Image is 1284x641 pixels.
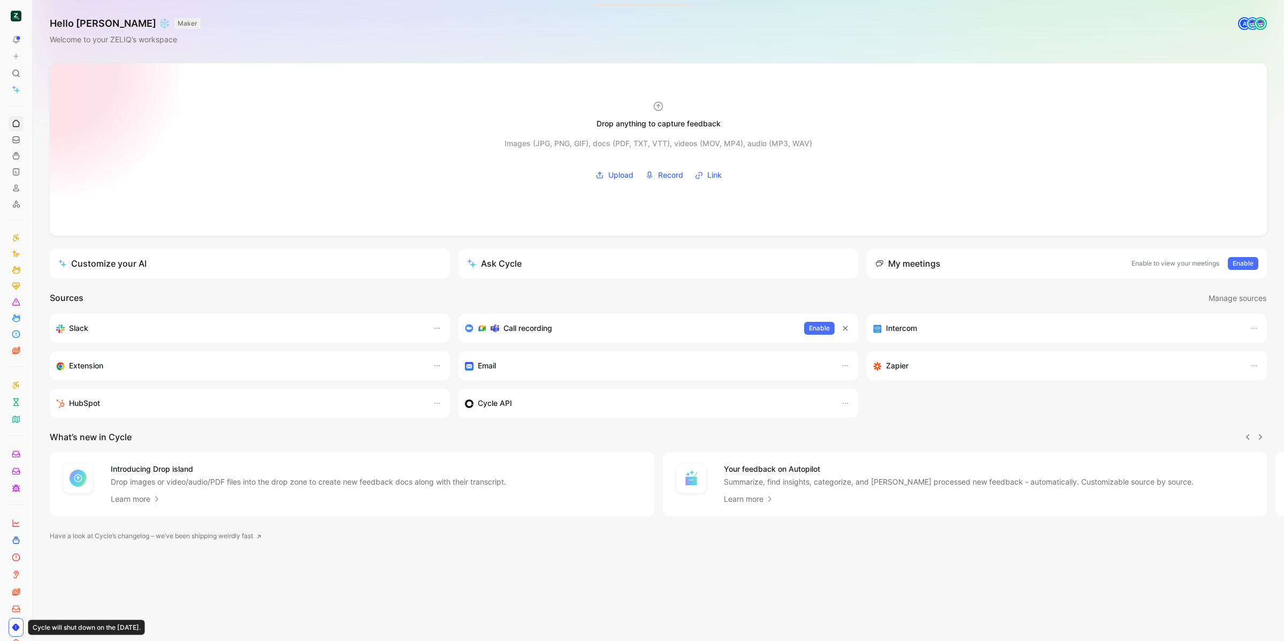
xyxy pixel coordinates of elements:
[9,9,24,24] button: ZELIQ
[465,322,796,335] div: Record & transcribe meetings from Zoom, Meet & Teams.
[505,137,812,150] div: Images (JPG, PNG, GIF), docs (PDF, TXT, VTT), videos (MOV, MP4), audio (MP3, WAV)
[50,17,201,30] h1: Hello [PERSON_NAME] ❄️
[111,477,506,487] p: Drop images or video/audio/PDF files into the drop zone to create new feedback docs along with th...
[1255,18,1266,29] img: avatar
[111,493,161,506] a: Learn more
[592,167,637,183] button: Upload
[58,257,147,270] div: Customize your AI
[111,463,506,476] h4: Introducing Drop island
[50,248,450,278] a: Customize your AI
[886,359,908,372] h3: Zapier
[465,397,831,410] div: Sync customers & send feedback from custom sources. Get inspired by our favorite use case
[707,169,722,182] span: Link
[50,291,83,305] h2: Sources
[809,323,830,334] span: Enable
[1208,291,1267,305] button: Manage sources
[641,167,687,183] button: Record
[875,257,941,270] div: My meetings
[724,477,1194,487] p: Summarize, find insights, categorize, and [PERSON_NAME] processed new feedback - automatically. C...
[608,169,633,182] span: Upload
[503,322,552,335] h3: Call recording
[724,463,1194,476] h4: Your feedback on Autopilot
[478,359,496,372] h3: Email
[56,322,422,335] div: Sync your customers, send feedback and get updates in Slack
[886,322,917,335] h3: Intercom
[873,322,1239,335] div: Sync your customers, send feedback and get updates in Intercom
[69,397,100,410] h3: HubSpot
[50,431,132,443] h2: What’s new in Cycle
[1132,258,1219,269] p: Enable to view your meetings
[458,248,859,278] button: Ask Cycle
[597,117,721,130] div: Drop anything to capture feedback
[1233,258,1254,269] span: Enable
[28,620,145,635] div: Cycle will shut down on the [DATE].
[873,359,1239,372] div: Capture feedback from thousands of sources with Zapier (survey results, recordings, sheets, etc).
[174,18,201,29] button: MAKER
[691,167,725,183] button: Link
[1247,18,1258,29] img: avatar
[69,322,88,335] h3: Slack
[1209,292,1266,305] span: Manage sources
[804,322,835,335] button: Enable
[56,359,422,372] div: Capture feedback from anywhere on the web
[724,493,774,506] a: Learn more
[467,257,522,270] div: Ask Cycle
[478,397,512,410] h3: Cycle API
[50,33,201,46] div: Welcome to your ZELIQ’s workspace
[11,11,21,21] img: ZELIQ
[1239,18,1250,29] div: A
[658,169,683,182] span: Record
[50,531,262,541] a: Have a look at Cycle’s changelog – we’ve been shipping weirdly fast
[69,359,103,372] h3: Extension
[1228,257,1258,270] button: Enable
[465,359,831,372] div: Forward emails to your feedback inbox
